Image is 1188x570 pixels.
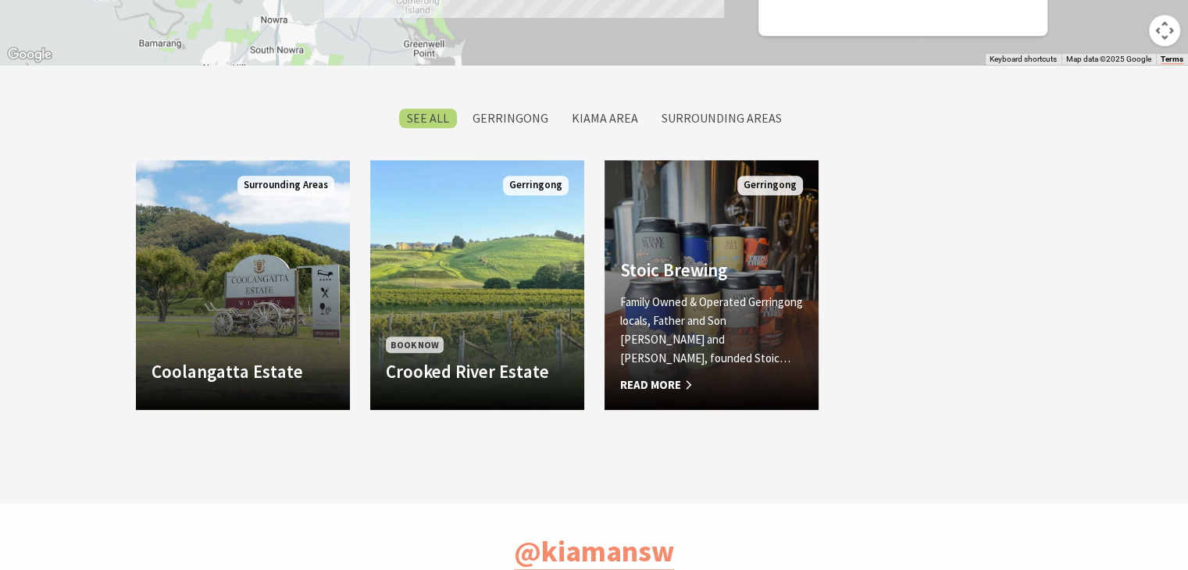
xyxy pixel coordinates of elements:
[386,361,569,383] h4: Crooked River Estate
[4,45,55,65] a: Open this area in Google Maps (opens a new window)
[152,361,334,383] h4: Coolangatta Estate
[605,160,819,410] a: Another Image Used Stoic Brewing Family Owned & Operated Gerringong locals, Father and Son [PERSO...
[514,533,674,570] a: @kiamansw
[386,337,444,353] span: Book Now
[1066,55,1151,63] span: Map data ©2025 Google
[1161,55,1183,64] a: Terms (opens in new tab)
[620,293,803,368] p: Family Owned & Operated Gerringong locals, Father and Son [PERSON_NAME] and [PERSON_NAME], founde...
[503,176,569,195] span: Gerringong
[370,160,584,410] a: Book Now Crooked River Estate Gerringong
[737,176,803,195] span: Gerringong
[237,176,334,195] span: Surrounding Areas
[564,109,646,128] label: Kiama Area
[465,109,556,128] label: Gerringong
[4,45,55,65] img: Google
[990,54,1057,65] button: Keyboard shortcuts
[654,109,790,128] label: Surrounding Areas
[620,376,803,394] span: Read More
[136,160,350,410] a: Coolangatta Estate Surrounding Areas
[399,109,457,128] label: SEE All
[620,259,803,281] h4: Stoic Brewing
[1149,15,1180,46] button: Map camera controls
